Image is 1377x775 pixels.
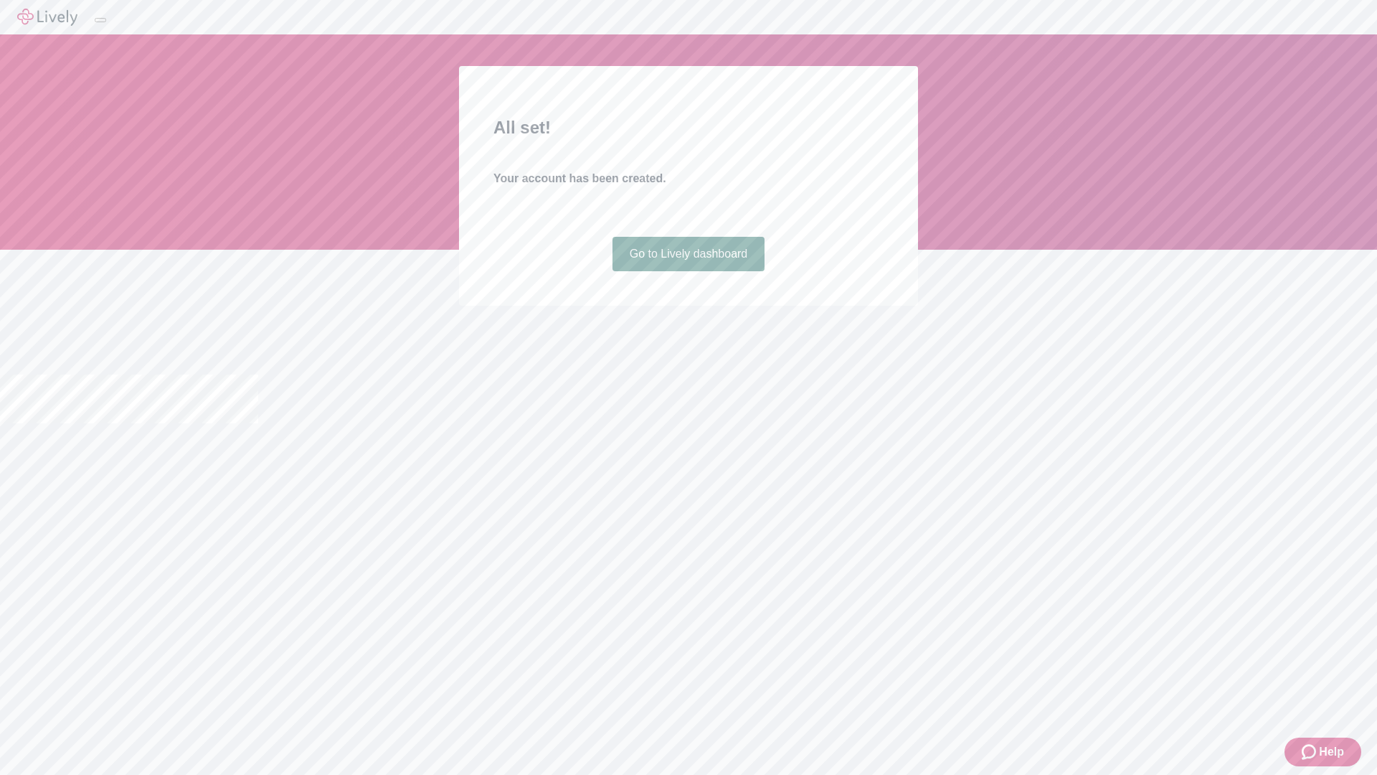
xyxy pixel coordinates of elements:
[1302,743,1319,761] svg: Zendesk support icon
[95,18,106,22] button: Log out
[493,170,884,187] h4: Your account has been created.
[17,9,77,26] img: Lively
[1284,738,1361,766] button: Zendesk support iconHelp
[1319,743,1344,761] span: Help
[493,115,884,141] h2: All set!
[612,237,765,271] a: Go to Lively dashboard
